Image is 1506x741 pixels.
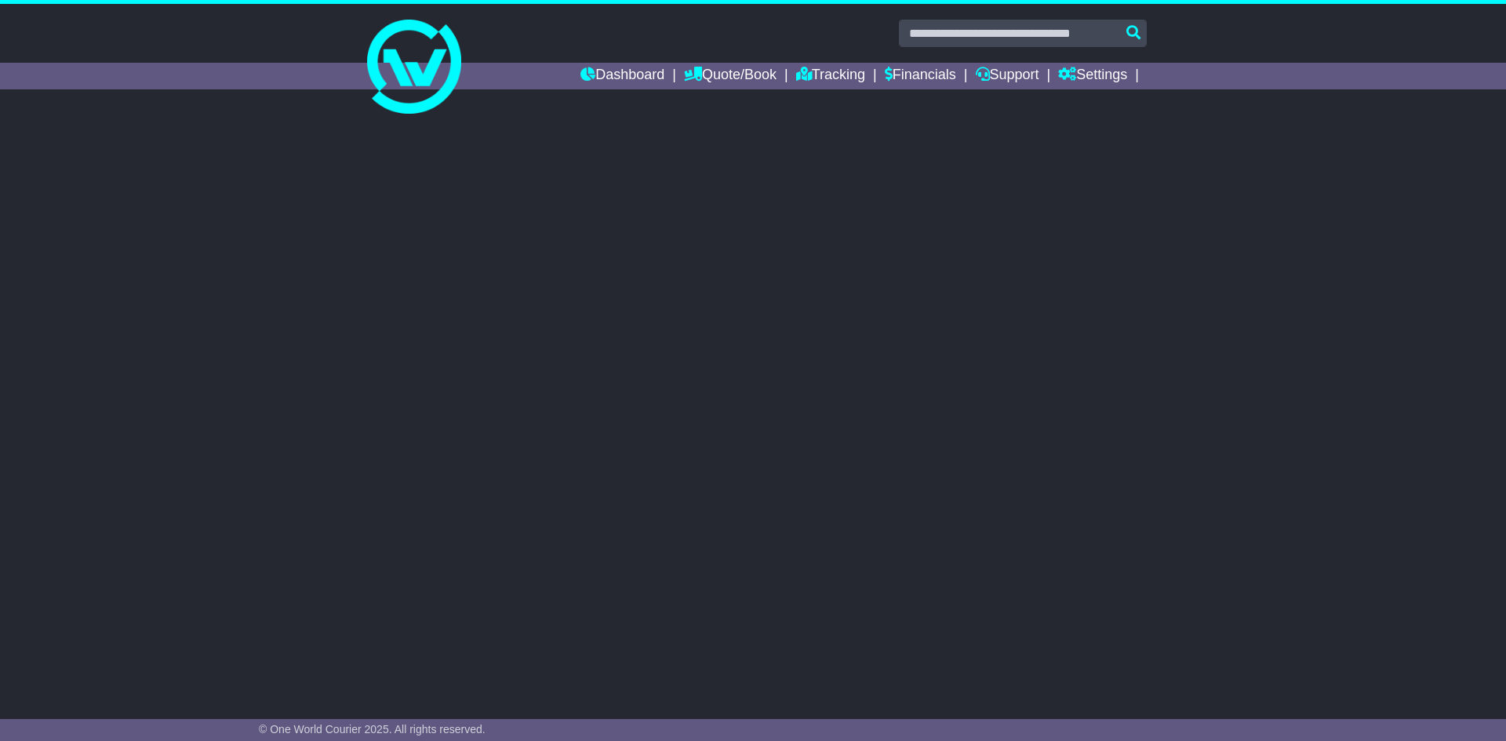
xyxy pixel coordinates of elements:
[885,63,956,89] a: Financials
[580,63,664,89] a: Dashboard
[796,63,865,89] a: Tracking
[684,63,777,89] a: Quote/Book
[259,723,486,736] span: © One World Courier 2025. All rights reserved.
[1058,63,1127,89] a: Settings
[976,63,1039,89] a: Support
